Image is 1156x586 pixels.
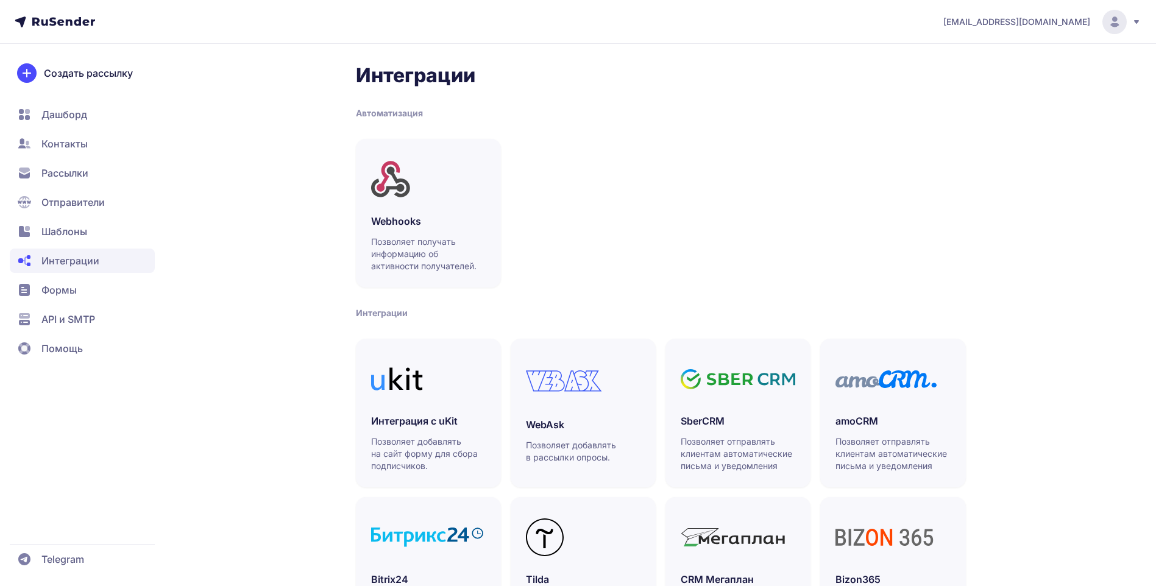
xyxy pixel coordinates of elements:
[41,136,88,151] span: Контакты
[41,552,84,567] span: Telegram
[356,307,966,319] div: Интеграции
[835,414,950,428] h3: amoCRM
[10,547,155,571] a: Telegram
[356,63,966,88] h2: Интеграции
[41,283,77,297] span: Формы
[511,339,656,487] a: WebAskПозволяет добавлять в рассылки опросы.
[665,339,810,487] a: SberCRMПозволяет отправлять клиентам автоматические письма и уведомления
[41,253,99,268] span: Интеграции
[41,195,105,210] span: Отправители
[356,139,501,288] a: WebhooksПозволяет получать информацию об активности получателей.
[371,236,486,272] p: Позволяет получать информацию об активности получателей.
[44,66,133,80] span: Создать рассылку
[835,436,950,472] p: Позволяет отправлять клиентам автоматические письма и уведомления
[943,16,1090,28] span: [EMAIL_ADDRESS][DOMAIN_NAME]
[526,439,640,464] p: Позволяет добавлять в рассылки опросы.
[41,107,87,122] span: Дашборд
[356,339,501,487] a: Интеграция с uKitПозволяет добавлять на сайт форму для сбора подписчиков.
[41,341,83,356] span: Помощь
[681,414,795,428] h3: SberCRM
[41,166,88,180] span: Рассылки
[41,224,87,239] span: Шаблоны
[356,107,966,119] div: Автоматизация
[526,417,640,432] h3: WebAsk
[371,214,486,228] h3: Webhooks
[820,339,965,487] a: amoCRMПозволяет отправлять клиентам автоматические письма и уведомления
[41,312,95,327] span: API и SMTP
[681,436,795,472] p: Позволяет отправлять клиентам автоматические письма и уведомления
[371,414,486,428] h3: Интеграция с uKit
[371,436,486,472] p: Позволяет добавлять на сайт форму для сбора подписчиков.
